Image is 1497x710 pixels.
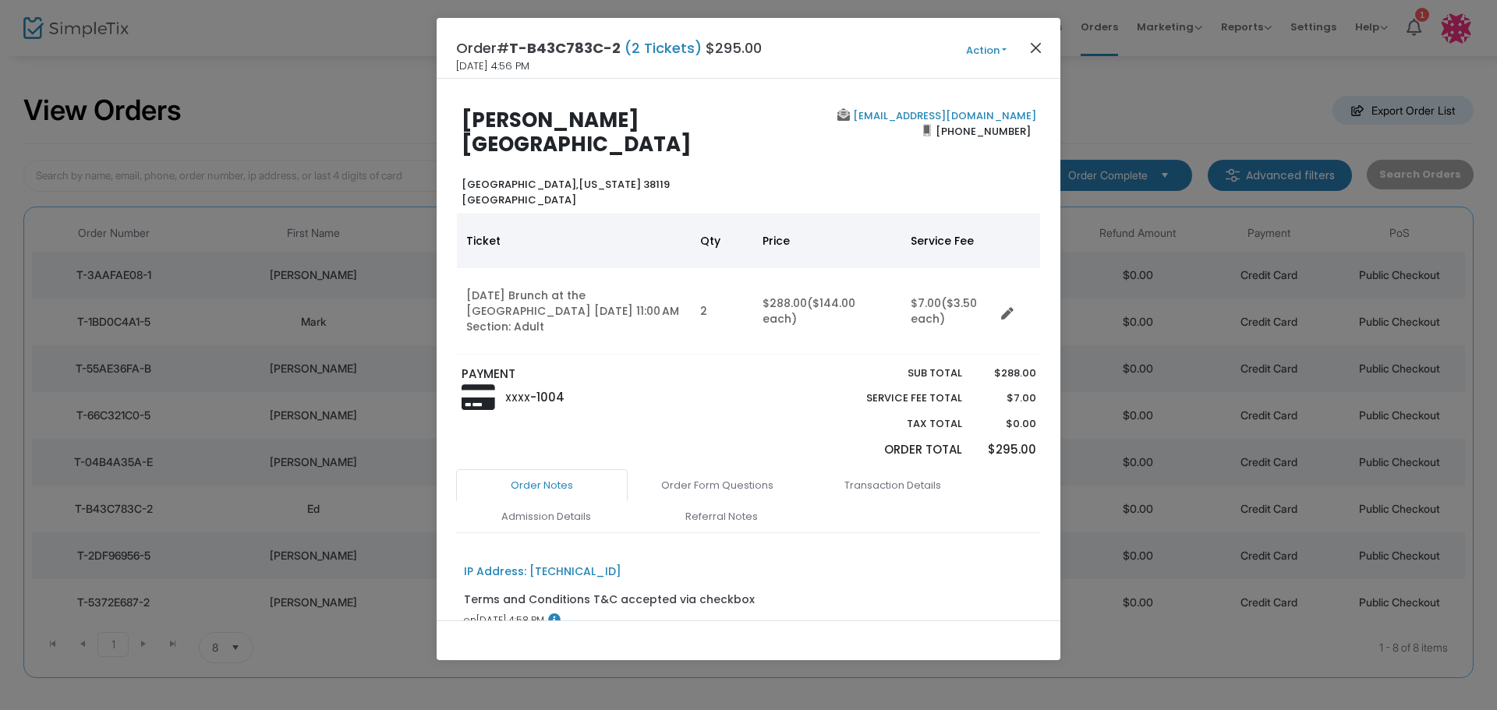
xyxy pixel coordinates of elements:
[462,177,579,192] span: [GEOGRAPHIC_DATA],
[1026,37,1046,58] button: Close
[621,38,706,58] span: (2 Tickets)
[456,58,529,74] span: [DATE] 4:56 PM
[807,469,979,502] a: Transaction Details
[850,108,1036,123] a: [EMAIL_ADDRESS][DOMAIN_NAME]
[464,613,476,627] span: on
[530,389,564,405] span: -1004
[457,268,691,355] td: [DATE] Brunch at the [GEOGRAPHIC_DATA] [DATE] 11:00 AM Section: Adult
[457,214,691,268] th: Ticket
[940,42,1033,59] button: Action
[457,214,1040,355] div: Data table
[911,295,977,327] span: ($3.50 each)
[753,214,901,268] th: Price
[901,268,995,355] td: $7.00
[462,177,670,207] b: [US_STATE] 38119 [GEOGRAPHIC_DATA]
[464,592,755,608] div: Terms and Conditions T&C accepted via checkbox
[691,268,753,355] td: 2
[763,295,855,327] span: ($144.00 each)
[464,563,621,580] div: IP Address: [TECHNICAL_ID]
[464,613,1034,627] div: [DATE] 4:58 PM
[901,214,995,268] th: Service Fee
[830,441,962,459] p: Order Total
[977,366,1035,381] p: $288.00
[977,416,1035,432] p: $0.00
[977,441,1035,459] p: $295.00
[830,366,962,381] p: Sub total
[456,469,628,502] a: Order Notes
[830,416,962,432] p: Tax Total
[635,500,807,533] a: Referral Notes
[931,118,1036,143] span: [PHONE_NUMBER]
[753,268,901,355] td: $288.00
[509,38,621,58] span: T-B43C783C-2
[691,214,753,268] th: Qty
[462,366,741,383] p: PAYMENT
[505,391,530,404] span: XXXX
[977,390,1035,406] p: $7.00
[632,469,803,502] a: Order Form Questions
[460,500,632,533] a: Admission Details
[830,390,962,406] p: Service Fee Total
[462,106,692,158] b: [PERSON_NAME][GEOGRAPHIC_DATA]
[456,37,762,58] h4: Order# $295.00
